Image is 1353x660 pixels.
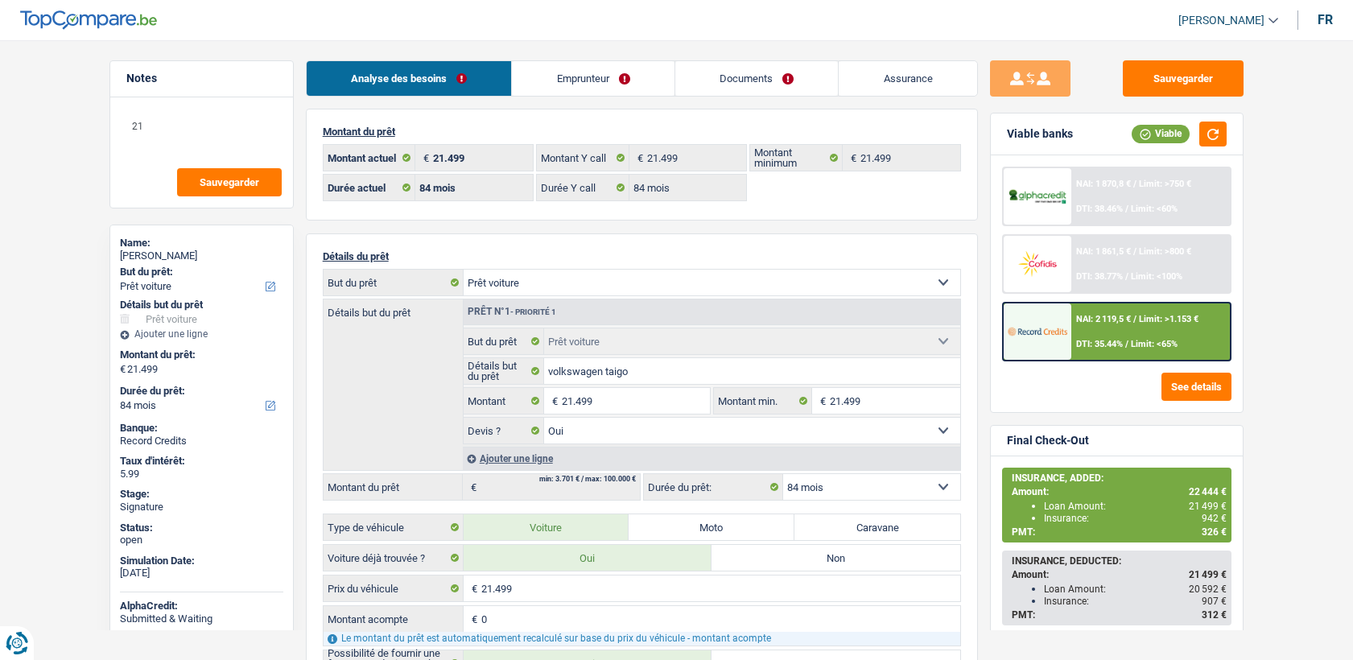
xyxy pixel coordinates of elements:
[1318,12,1333,27] div: fr
[324,632,960,646] div: Le montant du prêt est automatiquement recalculé sur base du prix du véhicule - montant acompte
[1133,246,1136,257] span: /
[120,613,283,625] div: Submitted & Waiting
[464,545,712,571] label: Oui
[120,266,280,278] label: But du prêt:
[544,388,562,414] span: €
[1007,127,1073,141] div: Viable banks
[324,145,416,171] label: Montant actuel
[120,349,280,361] label: Montant du prêt:
[1161,373,1231,401] button: See details
[712,545,960,571] label: Non
[1202,526,1227,538] span: 326 €
[120,455,283,468] div: Taux d'intérêt:
[675,61,839,96] a: Documents
[512,61,674,96] a: Emprunteur
[120,385,280,398] label: Durée du prêt:
[1044,596,1227,607] div: Insurance:
[120,534,283,547] div: open
[839,61,977,96] a: Assurance
[1076,314,1131,324] span: NAI: 2 119,5 €
[714,388,812,414] label: Montant min.
[1133,179,1136,189] span: /
[177,168,282,196] button: Sauvegarder
[324,270,464,295] label: But du prêt
[120,468,283,481] div: 5.99
[324,299,463,318] label: Détails but du prêt
[1076,179,1131,189] span: NAI: 1 870,8 €
[464,514,629,540] label: Voiture
[1202,513,1227,524] span: 942 €
[1076,246,1131,257] span: NAI: 1 861,5 €
[324,606,464,632] label: Montant acompte
[1012,569,1227,580] div: Amount:
[324,514,464,540] label: Type de véhicule
[120,555,283,567] div: Simulation Date:
[1178,14,1264,27] span: [PERSON_NAME]
[120,435,283,448] div: Record Credits
[464,358,545,384] label: Détails but du prêt
[120,237,283,250] div: Name:
[750,145,843,171] label: Montant minimum
[1076,271,1123,282] span: DTI: 38.77%
[1044,513,1227,524] div: Insurance:
[463,447,960,470] div: Ajouter une ligne
[1125,339,1128,349] span: /
[812,388,830,414] span: €
[463,474,481,500] span: €
[1189,569,1227,580] span: 21 499 €
[644,474,783,500] label: Durée du prêt:
[1131,271,1182,282] span: Limit: <100%
[324,474,463,500] label: Montant du prêt
[843,145,860,171] span: €
[1131,204,1178,214] span: Limit: <60%
[323,126,961,138] p: Montant du prêt
[120,250,283,262] div: [PERSON_NAME]
[1007,434,1089,448] div: Final Check-Out
[1189,584,1227,595] span: 20 592 €
[464,388,545,414] label: Montant
[1202,609,1227,621] span: 312 €
[126,72,277,85] h5: Notes
[1012,486,1227,497] div: Amount:
[120,488,283,501] div: Stage:
[1139,314,1198,324] span: Limit: >1.153 €
[120,363,126,376] span: €
[1131,339,1178,349] span: Limit: <65%
[324,545,464,571] label: Voiture déjà trouvée ?
[537,175,629,200] label: Durée Y call
[1008,316,1067,346] img: Record Credits
[1165,7,1278,34] a: [PERSON_NAME]
[1012,555,1227,567] div: INSURANCE, DEDUCTED:
[1012,526,1227,538] div: PMT:
[1008,249,1067,278] img: Cofidis
[324,575,464,601] label: Prix du véhicule
[1125,271,1128,282] span: /
[539,476,636,483] div: min: 3.701 € / max: 100.000 €
[1012,472,1227,484] div: INSURANCE, ADDED:
[464,418,545,443] label: Devis ?
[1139,246,1191,257] span: Limit: >800 €
[200,177,259,188] span: Sauvegarder
[464,307,560,317] div: Prêt n°1
[1132,125,1190,142] div: Viable
[120,600,283,613] div: AlphaCredit:
[120,328,283,340] div: Ajouter une ligne
[1076,339,1123,349] span: DTI: 35.44%
[1076,204,1123,214] span: DTI: 38.46%
[1012,609,1227,621] div: PMT:
[307,61,512,96] a: Analyse des besoins
[1125,204,1128,214] span: /
[464,575,481,601] span: €
[464,606,481,632] span: €
[120,522,283,534] div: Status:
[20,10,157,30] img: TopCompare Logo
[510,307,556,316] span: - Priorité 1
[1189,501,1227,512] span: 21 499 €
[464,328,545,354] label: But du prêt
[794,514,960,540] label: Caravane
[120,501,283,514] div: Signature
[629,514,794,540] label: Moto
[1139,179,1191,189] span: Limit: >750 €
[1044,584,1227,595] div: Loan Amount:
[537,145,629,171] label: Montant Y call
